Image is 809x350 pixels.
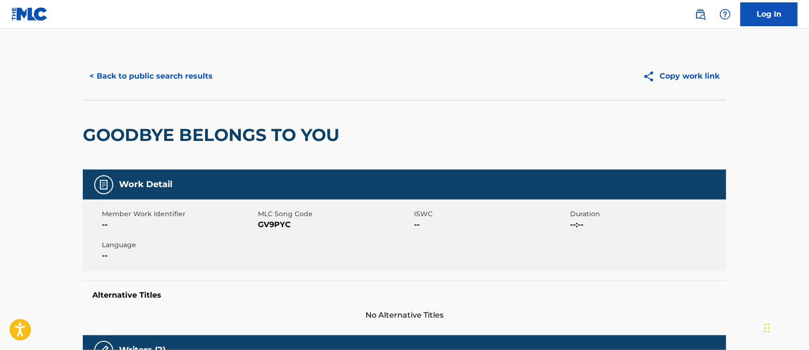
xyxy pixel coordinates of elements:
[643,70,660,82] img: Copy work link
[414,209,568,219] span: ISWC
[258,219,412,230] span: GV9PYC
[102,209,256,219] span: Member Work Identifier
[695,9,706,20] img: search
[83,64,219,88] button: < Back to public search results
[414,219,568,230] span: --
[102,240,256,250] span: Language
[740,2,798,26] a: Log In
[102,219,256,230] span: --
[570,219,724,230] span: --:--
[98,179,109,190] img: Work Detail
[761,304,809,350] iframe: Chat Widget
[83,124,344,146] h2: GOODBYE BELONGS TO YOU
[716,5,735,24] div: Help
[102,250,256,261] span: --
[258,209,412,219] span: MLC Song Code
[570,209,724,219] span: Duration
[691,5,710,24] a: Public Search
[119,179,172,190] h5: Work Detail
[636,64,726,88] button: Copy work link
[92,290,717,300] h5: Alternative Titles
[720,9,731,20] img: help
[11,7,48,21] img: MLC Logo
[83,310,726,321] span: No Alternative Titles
[764,314,770,342] div: Drag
